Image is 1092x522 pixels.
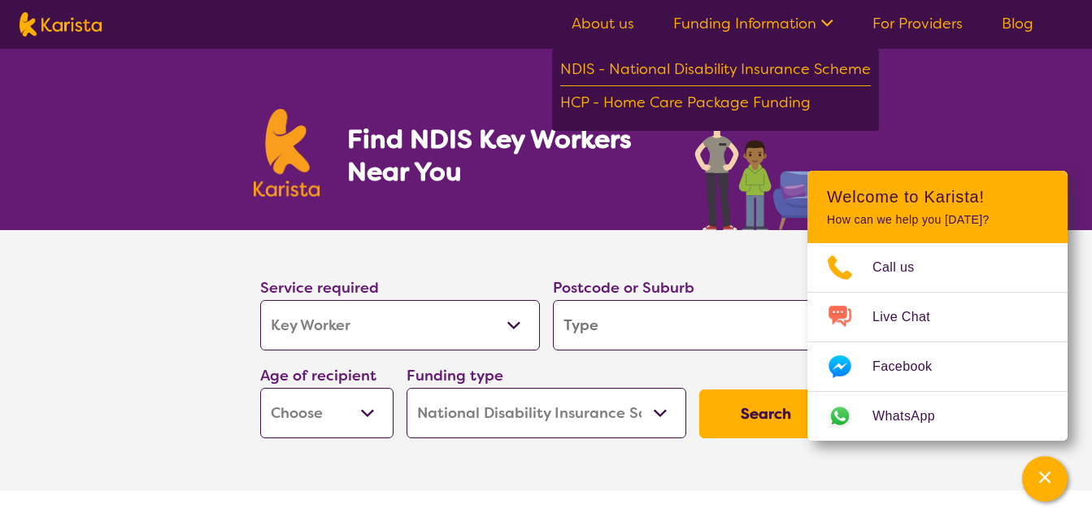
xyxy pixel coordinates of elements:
label: Service required [260,278,379,298]
img: Karista logo [254,109,320,197]
img: Karista logo [20,12,102,37]
label: Age of recipient [260,366,376,385]
div: HCP - Home Care Package Funding [560,90,871,119]
h1: Find NDIS Key Workers Near You [347,123,662,188]
a: For Providers [872,14,963,33]
a: About us [572,14,634,33]
span: Live Chat [872,305,950,329]
label: Funding type [407,366,503,385]
p: How can we help you [DATE]? [827,213,1048,227]
a: Web link opens in a new tab. [807,392,1068,441]
a: Funding Information [673,14,833,33]
h2: Welcome to Karista! [827,187,1048,207]
span: Call us [872,255,934,280]
img: key-worker [690,88,839,230]
span: Facebook [872,355,951,379]
label: Postcode or Suburb [553,278,694,298]
button: Search [699,389,833,438]
div: Channel Menu [807,171,1068,441]
span: WhatsApp [872,404,955,428]
a: Blog [1002,14,1033,33]
input: Type [553,300,833,350]
button: Channel Menu [1022,456,1068,502]
ul: Choose channel [807,243,1068,441]
div: NDIS - National Disability Insurance Scheme [560,57,871,86]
